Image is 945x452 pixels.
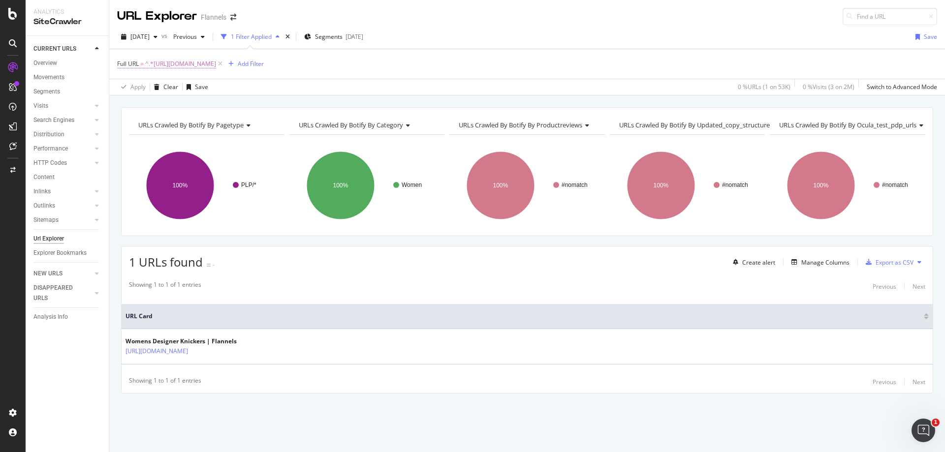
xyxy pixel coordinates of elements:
[183,79,208,95] button: Save
[457,117,597,133] h4: URLs Crawled By Botify By productreviews
[169,32,197,41] span: Previous
[299,121,403,129] span: URLs Crawled By Botify By category
[315,32,343,41] span: Segments
[207,264,211,267] img: Equal
[126,337,237,346] div: Womens Designer Knickers | Flannels
[402,181,422,188] text: Women
[924,32,937,41] div: Save
[33,58,57,68] div: Overview
[33,87,60,97] div: Segments
[493,182,508,189] text: 100%
[33,115,92,125] a: Search Engines
[843,8,937,25] input: Find a URL
[33,215,92,225] a: Sitemaps
[283,32,292,42] div: times
[163,83,178,91] div: Clear
[289,143,445,228] svg: A chart.
[814,182,829,189] text: 100%
[617,117,801,133] h4: URLs Crawled By Botify By updated_copy_structure_skus
[117,60,139,68] span: Full URL
[873,280,896,292] button: Previous
[653,182,668,189] text: 100%
[33,44,76,54] div: CURRENT URLS
[297,117,436,133] h4: URLs Crawled By Botify By category
[33,144,92,154] a: Performance
[913,378,925,386] div: Next
[33,234,64,244] div: Url Explorer
[867,83,937,91] div: Switch to Advanced Mode
[33,129,92,140] a: Distribution
[873,378,896,386] div: Previous
[33,283,83,303] div: DISAPPEARED URLS
[33,144,68,154] div: Performance
[117,8,197,25] div: URL Explorer
[873,376,896,388] button: Previous
[130,32,150,41] span: 2025 Sep. 20th
[932,419,940,426] span: 1
[213,261,215,269] div: -
[882,181,908,188] text: #nomatch
[722,181,748,188] text: #nomatch
[129,143,284,228] svg: A chart.
[130,83,146,91] div: Apply
[873,282,896,291] div: Previous
[201,12,226,22] div: Flannels
[742,258,775,267] div: Create alert
[449,143,605,228] svg: A chart.
[300,29,367,45] button: Segments[DATE]
[619,121,786,129] span: URLs Crawled By Botify By updated_copy_structure_skus
[169,29,209,45] button: Previous
[862,254,913,270] button: Export as CSV
[33,72,64,83] div: Movements
[33,215,59,225] div: Sitemaps
[913,280,925,292] button: Next
[803,83,854,91] div: 0 % Visits ( 3 on 2M )
[33,186,51,197] div: Inlinks
[33,101,48,111] div: Visits
[224,58,264,70] button: Add Filter
[33,16,101,28] div: SiteCrawler
[33,201,92,211] a: Outlinks
[777,117,931,133] h4: URLs Crawled By Botify By ocula_test_pdp_urls
[33,283,92,303] a: DISAPPEARED URLS
[33,44,92,54] a: CURRENT URLS
[912,419,935,442] iframe: Intercom live chat
[241,181,256,188] text: PLP/*
[161,31,169,40] span: vs
[770,143,925,228] svg: A chart.
[117,29,161,45] button: [DATE]
[333,182,348,189] text: 100%
[779,121,916,129] span: URLs Crawled By Botify By ocula_test_pdp_urls
[459,121,582,129] span: URLs Crawled By Botify By productreviews
[562,181,588,188] text: #nomatch
[33,312,68,322] div: Analysis Info
[33,269,92,279] a: NEW URLS
[145,57,216,71] span: ^.*[URL][DOMAIN_NAME]
[173,182,188,189] text: 100%
[33,129,64,140] div: Distribution
[33,158,92,168] a: HTTP Codes
[33,248,87,258] div: Explorer Bookmarks
[876,258,913,267] div: Export as CSV
[140,60,144,68] span: =
[729,254,775,270] button: Create alert
[117,79,146,95] button: Apply
[138,121,244,129] span: URLs Crawled By Botify By pagetype
[346,32,363,41] div: [DATE]
[33,234,102,244] a: Url Explorer
[150,79,178,95] button: Clear
[195,83,208,91] div: Save
[126,346,188,356] a: [URL][DOMAIN_NAME]
[129,376,201,388] div: Showing 1 to 1 of 1 entries
[913,376,925,388] button: Next
[129,280,201,292] div: Showing 1 to 1 of 1 entries
[136,117,276,133] h4: URLs Crawled By Botify By pagetype
[33,87,102,97] a: Segments
[801,258,850,267] div: Manage Columns
[33,72,102,83] a: Movements
[33,172,55,182] div: Content
[738,83,790,91] div: 0 % URLs ( 1 on 53K )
